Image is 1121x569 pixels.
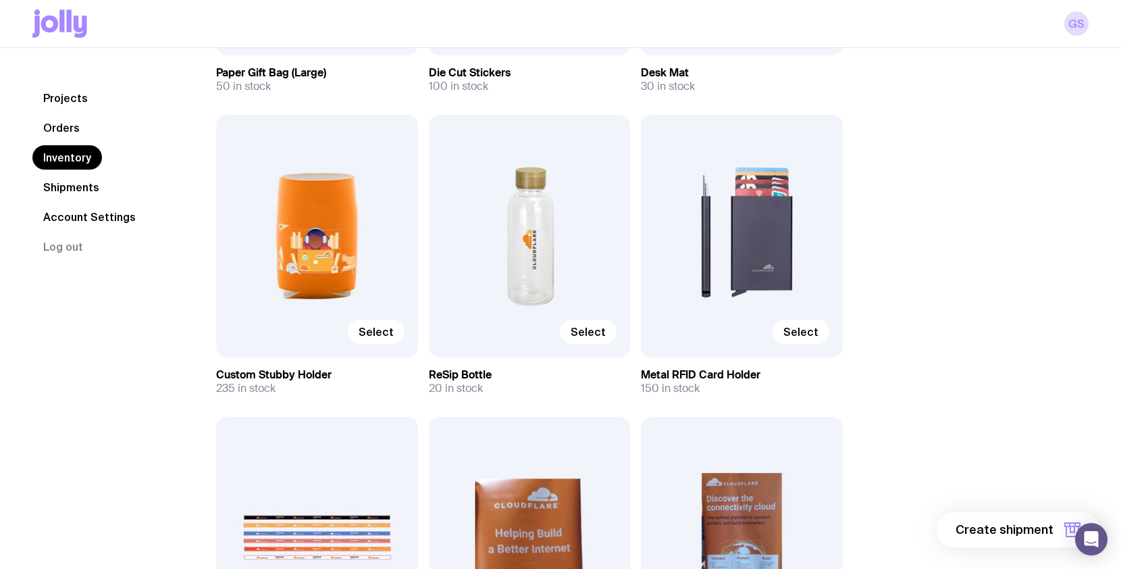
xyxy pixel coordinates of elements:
h3: Die Cut Stickers [429,66,631,80]
a: Account Settings [32,205,147,229]
button: Log out [32,234,94,259]
a: Orders [32,116,90,140]
span: 100 in stock [429,80,488,93]
h3: Paper Gift Bag (Large) [216,66,418,80]
div: Open Intercom Messenger [1075,523,1107,555]
h3: ReSip Bottle [429,368,631,382]
h3: Custom Stubby Holder [216,368,418,382]
span: Select [783,325,818,339]
h3: Metal RFID Card Holder [641,368,843,382]
button: Create shipment [937,512,1099,547]
span: 150 in stock [641,382,700,395]
h3: Desk Mat [641,66,843,80]
a: Inventory [32,145,102,170]
span: Select [571,325,606,339]
span: 235 in stock [216,382,276,395]
span: Select [359,325,394,339]
span: Create shipment [956,522,1053,538]
span: 20 in stock [429,382,483,395]
span: 30 in stock [641,80,695,93]
a: Projects [32,86,99,110]
a: GS [1064,11,1089,36]
span: 50 in stock [216,80,271,93]
a: Shipments [32,175,110,199]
